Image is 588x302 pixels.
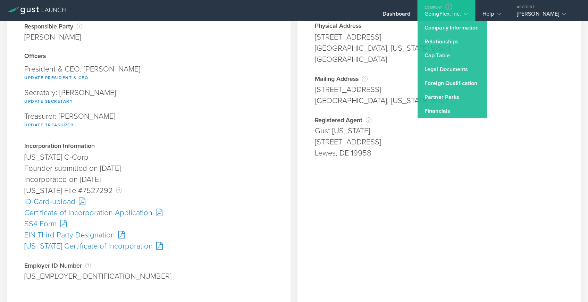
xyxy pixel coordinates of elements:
div: [STREET_ADDRESS] [315,32,564,43]
div: Registered Agent [315,117,564,124]
div: Employer ID Number [24,262,273,269]
div: [GEOGRAPHIC_DATA], [US_STATE] 91504 [315,43,564,54]
div: GoingFlex, Inc. [425,10,468,21]
button: Update Treasurer [24,121,74,129]
div: Secretary: [PERSON_NAME] [24,85,273,109]
div: Physical Address [315,23,564,30]
div: Founder submitted on [DATE] [24,163,273,174]
div: Certificate of Incorporation Application [24,207,273,218]
div: [PERSON_NAME] [517,10,576,21]
div: Mailing Address [315,75,564,82]
div: Help [482,10,501,21]
div: EIN Third Party Designation [24,229,273,241]
div: Officers [24,53,273,60]
div: President & CEO: [PERSON_NAME] [24,62,273,85]
div: [US_STATE] File #7527292 [24,185,273,196]
div: Dashboard [383,10,410,21]
div: Responsible Party [24,23,82,30]
div: Incorporated on [DATE] [24,174,273,185]
div: [US_STATE] Certificate of Incorporation [24,241,273,252]
div: [STREET_ADDRESS] [315,84,564,95]
div: [STREET_ADDRESS] [315,136,564,148]
div: ID-Card-upload [24,196,273,207]
div: Treasurer: [PERSON_NAME] [24,109,273,133]
div: [GEOGRAPHIC_DATA] [315,54,564,65]
div: [PERSON_NAME] [24,32,82,43]
div: Lewes, DE 19958 [315,148,564,159]
div: Incorporation Information [24,143,273,150]
div: [US_EMPLOYER_IDENTIFICATION_NUMBER] [24,271,273,282]
div: Gust [US_STATE] [315,125,564,136]
button: Update President & CEO [24,74,88,82]
div: SS4 Form [24,218,273,229]
button: Update Secretary [24,97,73,106]
div: [US_STATE] C-Corp [24,152,273,163]
div: [GEOGRAPHIC_DATA], [US_STATE] 91107 [315,95,564,106]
